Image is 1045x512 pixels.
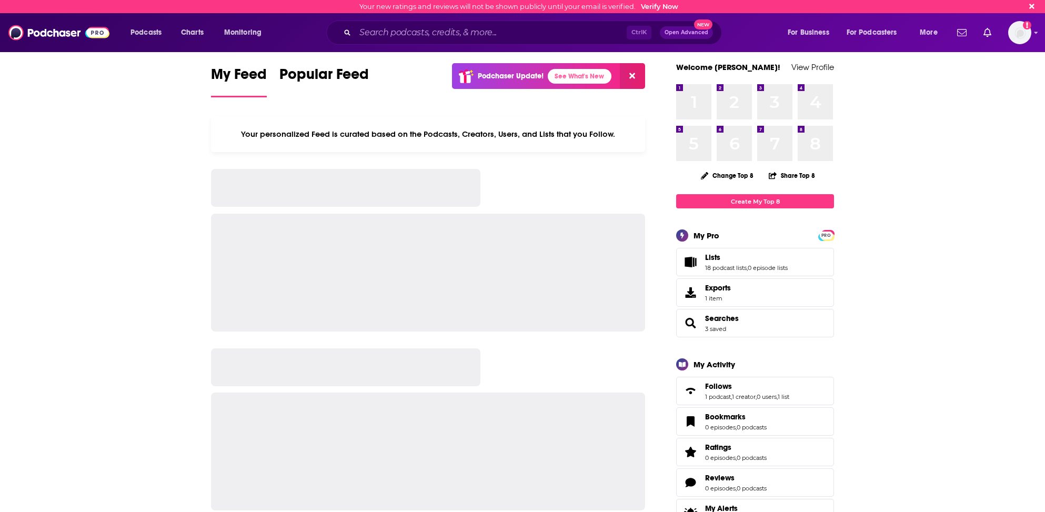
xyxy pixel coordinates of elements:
[705,264,747,272] a: 18 podcast lists
[694,19,713,29] span: New
[791,62,834,72] a: View Profile
[355,24,627,41] input: Search podcasts, credits, & more...
[676,248,834,276] span: Lists
[953,24,971,42] a: Show notifications dropdown
[680,445,701,459] a: Ratings
[627,26,651,39] span: Ctrl K
[748,264,788,272] a: 0 episode lists
[705,295,731,302] span: 1 item
[840,24,912,41] button: open menu
[336,21,732,45] div: Search podcasts, credits, & more...
[820,231,832,239] a: PRO
[780,24,842,41] button: open menu
[660,26,713,39] button: Open AdvancedNew
[705,473,735,483] span: Reviews
[705,314,739,323] a: Searches
[1008,21,1031,44] img: User Profile
[736,485,737,492] span: ,
[665,30,708,35] span: Open Advanced
[1023,21,1031,29] svg: Email not verified
[768,165,816,186] button: Share Top 8
[694,359,735,369] div: My Activity
[705,443,767,452] a: Ratings
[1008,21,1031,44] button: Show profile menu
[705,412,767,421] a: Bookmarks
[211,116,645,152] div: Your personalized Feed is curated based on the Podcasts, Creators, Users, and Lists that you Follow.
[705,325,726,333] a: 3 saved
[705,485,736,492] a: 0 episodes
[181,25,204,40] span: Charts
[736,424,737,431] span: ,
[676,438,834,466] span: Ratings
[676,278,834,307] a: Exports
[979,24,996,42] a: Show notifications dropdown
[705,443,731,452] span: Ratings
[676,407,834,436] span: Bookmarks
[676,194,834,208] a: Create My Top 8
[130,25,162,40] span: Podcasts
[174,24,210,41] a: Charts
[8,23,109,43] img: Podchaser - Follow, Share and Rate Podcasts
[680,414,701,429] a: Bookmarks
[478,72,544,81] p: Podchaser Update!
[756,393,757,400] span: ,
[695,169,760,182] button: Change Top 8
[705,283,731,293] span: Exports
[641,3,678,11] a: Verify Now
[211,65,267,97] a: My Feed
[359,3,678,11] div: Your new ratings and reviews will not be shown publicly until your email is verified.
[705,382,732,391] span: Follows
[123,24,175,41] button: open menu
[217,24,275,41] button: open menu
[694,230,719,240] div: My Pro
[680,285,701,300] span: Exports
[211,65,267,89] span: My Feed
[279,65,369,97] a: Popular Feed
[737,485,767,492] a: 0 podcasts
[705,393,731,400] a: 1 podcast
[705,253,788,262] a: Lists
[676,62,780,72] a: Welcome [PERSON_NAME]!
[676,309,834,337] span: Searches
[731,393,732,400] span: ,
[224,25,262,40] span: Monitoring
[736,454,737,461] span: ,
[1008,21,1031,44] span: Logged in as BretAita
[676,377,834,405] span: Follows
[279,65,369,89] span: Popular Feed
[680,384,701,398] a: Follows
[777,393,778,400] span: ,
[676,468,834,497] span: Reviews
[757,393,777,400] a: 0 users
[920,25,938,40] span: More
[705,382,789,391] a: Follows
[548,69,611,84] a: See What's New
[680,475,701,490] a: Reviews
[847,25,897,40] span: For Podcasters
[912,24,951,41] button: open menu
[705,454,736,461] a: 0 episodes
[737,424,767,431] a: 0 podcasts
[705,473,767,483] a: Reviews
[732,393,756,400] a: 1 creator
[680,316,701,330] a: Searches
[778,393,789,400] a: 1 list
[705,424,736,431] a: 0 episodes
[705,253,720,262] span: Lists
[680,255,701,269] a: Lists
[705,412,746,421] span: Bookmarks
[747,264,748,272] span: ,
[737,454,767,461] a: 0 podcasts
[788,25,829,40] span: For Business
